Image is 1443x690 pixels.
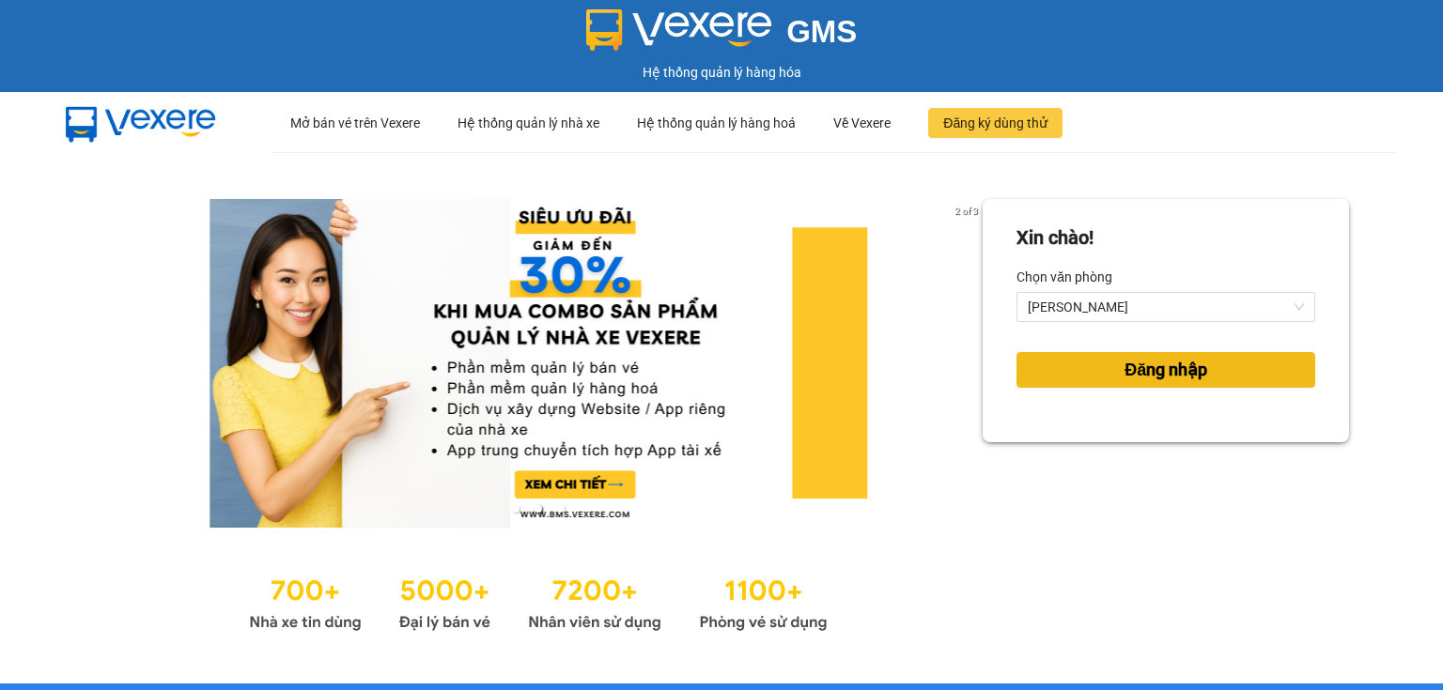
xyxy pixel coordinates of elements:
li: slide item 2 [535,505,542,513]
button: next slide / item [956,199,983,528]
li: slide item 3 [557,505,565,513]
span: Phan Rang [1028,293,1304,321]
button: Đăng ký dùng thử [928,108,1063,138]
div: Xin chào! [1016,223,1094,253]
img: logo 2 [586,9,772,51]
div: Về Vexere [833,93,891,153]
div: Hệ thống quản lý nhà xe [458,93,599,153]
p: 2 of 3 [950,199,983,223]
div: Mở bán vé trên Vexere [290,93,420,153]
div: Hệ thống quản lý hàng hóa [5,62,1438,83]
button: previous slide / item [94,199,120,528]
span: Đăng nhập [1125,357,1207,383]
button: Đăng nhập [1016,352,1315,388]
li: slide item 1 [512,505,520,513]
img: mbUUG5Q.png [47,92,235,154]
img: Statistics.png [249,565,828,636]
a: GMS [586,28,858,43]
label: Chọn văn phòng [1016,262,1112,292]
span: GMS [786,14,857,49]
span: Đăng ký dùng thử [943,113,1047,133]
div: Hệ thống quản lý hàng hoá [637,93,796,153]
